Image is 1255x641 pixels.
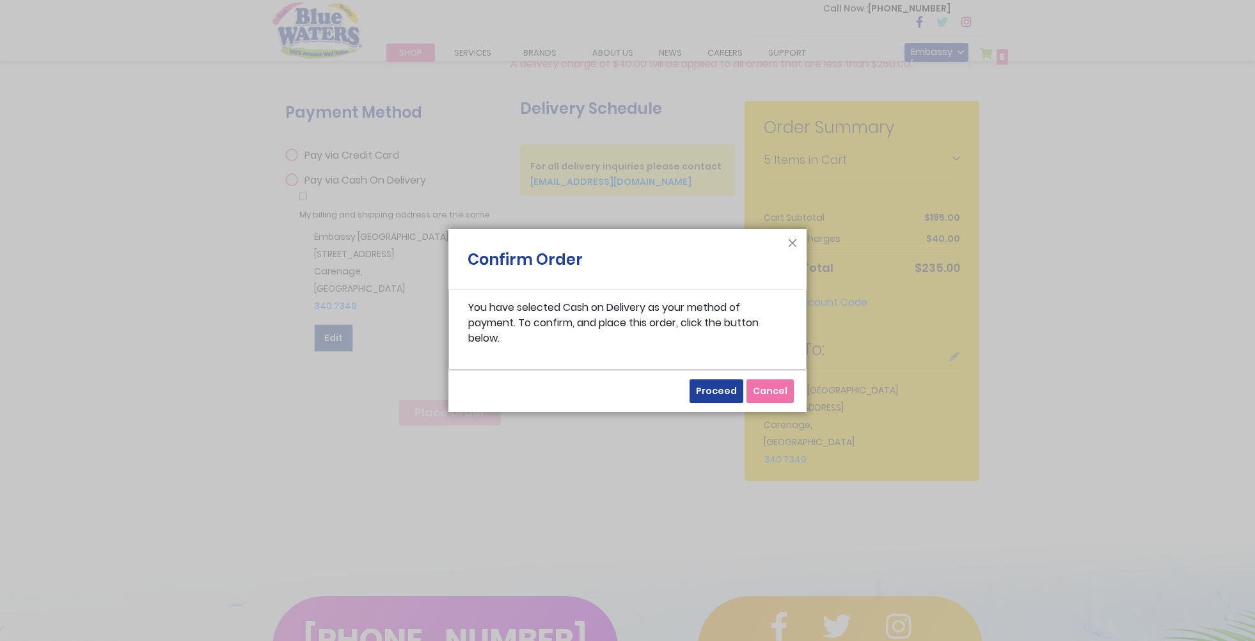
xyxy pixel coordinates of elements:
[468,300,787,346] p: You have selected Cash on Delivery as your method of payment. To confirm, and place this order, c...
[696,384,737,397] span: Proceed
[746,379,794,403] button: Cancel
[690,379,743,403] button: Proceed
[468,248,583,278] h1: Confirm Order
[753,384,787,397] span: Cancel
